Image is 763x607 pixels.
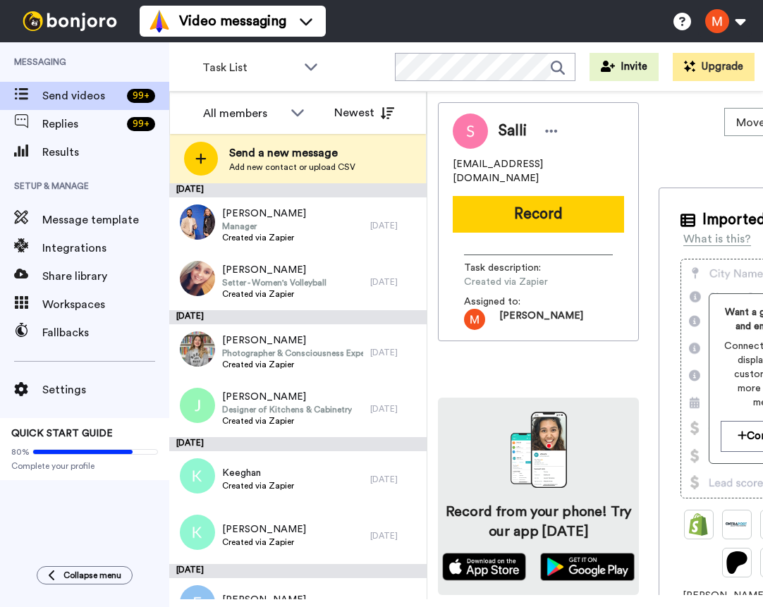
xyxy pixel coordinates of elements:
img: download [511,412,567,488]
img: Ontraport [726,513,748,536]
div: [DATE] [370,347,420,358]
img: f2f8950d-1afe-4cb3-a717-3309eccf8dea.jpg [180,331,215,367]
span: Photographer & Consciousness Expert [222,348,363,359]
span: Designer of Kitchens & Cabinetry [222,404,352,415]
div: What is this? [683,231,751,247]
span: Message template [42,211,169,228]
div: 99 + [127,117,155,131]
img: Patreon [726,551,748,574]
div: [DATE] [370,474,420,485]
span: Share library [42,268,169,285]
span: [EMAIL_ADDRESS][DOMAIN_NAME] [453,157,624,185]
span: 80% [11,446,30,458]
span: Send videos [42,87,121,104]
span: Complete your profile [11,460,158,472]
span: Keeghan [222,466,294,480]
div: [DATE] [370,530,420,541]
img: AATXAJxUPUw0KwjrwtrVz4NcyDuXPINjp6wmrl0D2Zgt=s96-c [464,309,485,330]
span: Fallbacks [42,324,169,341]
img: j.png [180,388,215,423]
img: k.png [180,458,215,493]
button: Invite [590,53,659,81]
span: [PERSON_NAME] [222,522,306,537]
img: 70bc9eeb-6073-45ef-a463-09499e7f54ac.jpg [180,204,215,240]
span: Task List [202,59,297,76]
span: Send a new message [229,145,355,161]
span: Created via Zapier [222,232,306,243]
span: Created via Zapier [222,537,306,548]
span: Workspaces [42,296,169,313]
div: 99 + [127,89,155,103]
span: [PERSON_NAME] [222,207,306,221]
div: [DATE] [169,183,427,197]
button: Collapse menu [37,566,133,584]
div: [DATE] [169,310,427,324]
span: Created via Zapier [222,359,363,370]
span: Setter - Women's Volleyball [222,277,326,288]
span: Collapse menu [63,570,121,581]
span: Settings [42,381,169,398]
span: Manager [222,221,306,232]
button: Record [453,196,624,233]
img: bj-logo-header-white.svg [17,11,123,31]
img: 4038eb9b-0367-4a77-b39a-1eaf0e4bafe2.jpg [180,261,215,296]
div: All members [203,105,283,122]
div: [DATE] [169,437,427,451]
span: Created via Zapier [464,275,598,289]
span: [PERSON_NAME] [222,333,363,348]
img: vm-color.svg [148,10,171,32]
span: Task description : [464,261,563,275]
div: [DATE] [370,220,420,231]
span: Replies [42,116,121,133]
img: Shopify [688,513,710,536]
span: Created via Zapier [222,288,326,300]
img: k.png [180,515,215,550]
span: [PERSON_NAME] [222,263,326,277]
img: playstore [540,553,635,581]
div: [DATE] [169,564,427,578]
span: Add new contact or upload CSV [229,161,355,173]
div: [DATE] [370,276,420,288]
span: QUICK START GUIDE [11,429,113,439]
h4: Record from your phone! Try our app [DATE] [442,502,635,541]
img: appstore [442,553,526,581]
img: Image of Salli [453,114,488,149]
span: Integrations [42,240,169,257]
span: [PERSON_NAME] [499,309,583,330]
span: Created via Zapier [222,415,352,427]
span: Salli [499,121,527,142]
button: Upgrade [673,53,755,81]
button: Newest [324,99,405,127]
span: [PERSON_NAME] [222,390,352,404]
span: [PERSON_NAME] [222,593,306,607]
span: Video messaging [179,11,286,31]
span: Results [42,144,169,161]
div: [DATE] [370,403,420,415]
span: Created via Zapier [222,480,294,491]
span: Assigned to: [464,295,563,309]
